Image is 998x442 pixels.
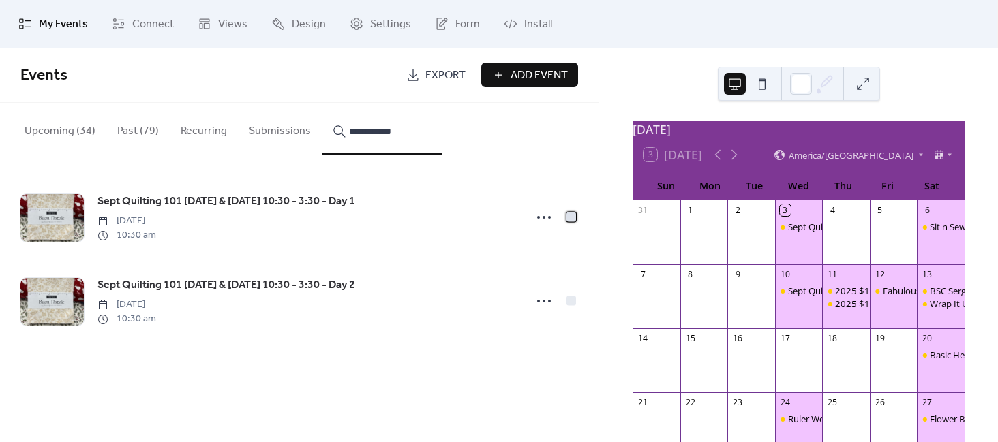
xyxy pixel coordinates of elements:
a: Form [425,5,490,42]
div: Sun [644,172,688,200]
div: Mon [688,172,732,200]
div: 23 [732,396,744,408]
div: 1 [685,204,697,216]
div: 6 [922,204,933,216]
div: Sit n Sew Sat Sept 6 10:00 - 3:30 [917,221,965,233]
span: Add Event [511,67,568,84]
span: Form [455,16,480,33]
span: Events [20,61,67,91]
div: Tue [732,172,776,200]
div: 7 [637,268,649,280]
div: 24 [780,396,791,408]
span: [DATE] [97,214,156,228]
a: Sept Quilting 101 [DATE] & [DATE] 10:30 - 3:30 - Day 2 [97,277,355,294]
div: 5 [875,204,886,216]
div: 3 [780,204,791,216]
div: Sat [909,172,954,200]
a: Sept Quilting 101 [DATE] & [DATE] 10:30 - 3:30 - Day 1 [97,193,355,210]
a: Install [494,5,562,42]
div: 8 [685,268,697,280]
div: 16 [732,332,744,344]
div: 15 [685,332,697,344]
div: 2025 $15 Sampler Month 5 - Sept 11 2:00 (PM Session) [822,298,870,310]
div: Flower Box Club Kickoff Sept 27 10:30 - 12:30 [917,413,965,425]
div: 27 [922,396,933,408]
div: 4 [827,204,838,216]
span: Sept Quilting 101 [DATE] & [DATE] 10:30 - 3:30 - Day 2 [97,277,355,294]
button: Add Event [481,63,578,87]
div: Sept Quilting 101 Sept 3 & 10 10:30 - 3:30 - Day 2 [775,285,823,297]
button: Upcoming (34) [14,103,106,153]
span: Settings [370,16,411,33]
span: Views [218,16,247,33]
div: 19 [875,332,886,344]
button: Recurring [170,103,238,153]
div: 22 [685,396,697,408]
div: Wrap It Up in Love Pillow Wrap In Store Class - Sept 13 1:00 - 4:00 [917,298,965,310]
div: 2 [732,204,744,216]
span: Sept Quilting 101 [DATE] & [DATE] 10:30 - 3:30 - Day 1 [97,193,355,210]
div: 17 [780,332,791,344]
div: 31 [637,204,649,216]
div: 13 [922,268,933,280]
div: 2025 $15 Sampler Month 5 - Sept 11 10:30 (AM Session) [822,285,870,297]
div: 10 [780,268,791,280]
div: Sept Quilting 101 Sept 3 & 10 10:30 - 3:30 - Day 1 [775,221,823,233]
div: 25 [827,396,838,408]
div: Fri [865,172,909,200]
a: My Events [8,5,98,42]
div: 11 [827,268,838,280]
span: 10:30 am [97,312,156,326]
a: Views [187,5,258,42]
a: Design [261,5,336,42]
span: 10:30 am [97,228,156,242]
div: 20 [922,332,933,344]
div: BSC Serger Club - Sept 13 10:30 - 12:30 [917,285,965,297]
span: Export [425,67,466,84]
span: Connect [132,16,174,33]
div: Ruler Work on Domestic Machines with Marsha Sept 24th - Oct 29 Session 1 [775,413,823,425]
a: Export [396,63,476,87]
a: Connect [102,5,184,42]
button: Past (79) [106,103,170,153]
div: 21 [637,396,649,408]
div: 12 [875,268,886,280]
div: Fabulous Fridays W/Dyann Sept 12 10:30 - 3:30 [870,285,918,297]
div: 9 [732,268,744,280]
div: [DATE] [633,121,965,138]
div: 14 [637,332,649,344]
div: 18 [827,332,838,344]
div: Thu [821,172,865,200]
div: Basic Hemming and Mending Class Sept 20 2025 1:00-3:00 [917,349,965,361]
div: Wed [776,172,821,200]
span: [DATE] [97,298,156,312]
a: Settings [339,5,421,42]
span: Install [524,16,552,33]
button: Submissions [238,103,322,153]
span: Design [292,16,326,33]
span: My Events [39,16,88,33]
div: 26 [875,396,886,408]
span: America/[GEOGRAPHIC_DATA] [789,151,913,159]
